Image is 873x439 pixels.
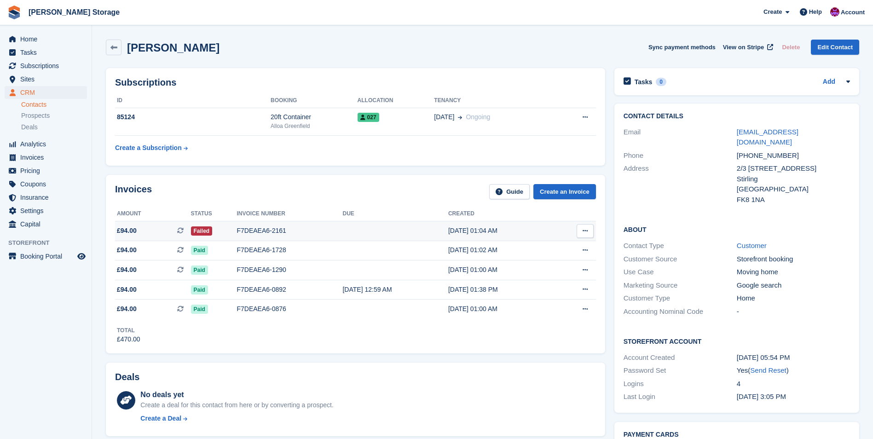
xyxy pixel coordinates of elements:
[237,245,342,255] div: F7DEAEA6-1728
[5,151,87,164] a: menu
[624,379,737,389] div: Logins
[5,164,87,177] a: menu
[20,204,75,217] span: Settings
[5,138,87,150] a: menu
[737,280,850,291] div: Google search
[127,41,220,54] h2: [PERSON_NAME]
[656,78,666,86] div: 0
[809,7,822,17] span: Help
[5,191,87,204] a: menu
[115,112,271,122] div: 85124
[20,178,75,191] span: Coupons
[342,285,448,295] div: [DATE] 12:59 AM
[750,366,786,374] a: Send Reset
[20,86,75,99] span: CRM
[830,7,839,17] img: Audra Whitelaw
[21,111,50,120] span: Prospects
[448,207,555,221] th: Created
[237,265,342,275] div: F7DEAEA6-1290
[448,265,555,275] div: [DATE] 01:00 AM
[237,226,342,236] div: F7DEAEA6-2161
[20,33,75,46] span: Home
[5,218,87,231] a: menu
[20,46,75,59] span: Tasks
[448,245,555,255] div: [DATE] 01:02 AM
[624,267,737,277] div: Use Case
[115,77,596,88] h2: Subscriptions
[358,113,379,122] span: 027
[737,267,850,277] div: Moving home
[117,245,137,255] span: £94.00
[115,207,191,221] th: Amount
[5,86,87,99] a: menu
[737,150,850,161] div: [PHONE_NUMBER]
[20,138,75,150] span: Analytics
[271,112,358,122] div: 20ft Container
[271,122,358,130] div: Alloa Greenfield
[237,207,342,221] th: Invoice number
[5,204,87,217] a: menu
[624,352,737,363] div: Account Created
[624,150,737,161] div: Phone
[823,77,835,87] a: Add
[624,336,850,346] h2: Storefront Account
[624,163,737,205] div: Address
[448,285,555,295] div: [DATE] 01:38 PM
[624,113,850,120] h2: Contact Details
[5,250,87,263] a: menu
[737,184,850,195] div: [GEOGRAPHIC_DATA]
[117,226,137,236] span: £94.00
[624,127,737,148] div: Email
[20,73,75,86] span: Sites
[117,304,137,314] span: £94.00
[191,285,208,295] span: Paid
[117,265,137,275] span: £94.00
[21,100,87,109] a: Contacts
[140,389,333,400] div: No deals yet
[737,128,798,146] a: [EMAIL_ADDRESS][DOMAIN_NAME]
[25,5,123,20] a: [PERSON_NAME] Storage
[20,151,75,164] span: Invoices
[434,93,555,108] th: Tenancy
[748,366,788,374] span: ( )
[624,365,737,376] div: Password Set
[466,113,490,121] span: Ongoing
[624,392,737,402] div: Last Login
[737,254,850,265] div: Storefront booking
[737,195,850,205] div: FK8 1NA
[624,280,737,291] div: Marketing Source
[140,400,333,410] div: Create a deal for this contact from here or by converting a prospect.
[140,414,333,423] a: Create a Deal
[115,93,271,108] th: ID
[115,139,188,156] a: Create a Subscription
[20,250,75,263] span: Booking Portal
[763,7,782,17] span: Create
[737,242,767,249] a: Customer
[191,266,208,275] span: Paid
[719,40,775,55] a: View on Stripe
[489,184,530,199] a: Guide
[358,93,434,108] th: Allocation
[140,414,181,423] div: Create a Deal
[191,207,237,221] th: Status
[7,6,21,19] img: stora-icon-8386f47178a22dfd0bd8f6a31ec36ba5ce8667c1dd55bd0f319d3a0aa187defe.svg
[117,326,140,335] div: Total
[5,59,87,72] a: menu
[737,293,850,304] div: Home
[648,40,716,55] button: Sync payment methods
[448,226,555,236] div: [DATE] 01:04 AM
[21,111,87,121] a: Prospects
[237,304,342,314] div: F7DEAEA6-0876
[778,40,804,55] button: Delete
[737,393,786,400] time: 2025-06-23 14:05:57 UTC
[21,122,87,132] a: Deals
[20,164,75,177] span: Pricing
[115,143,182,153] div: Create a Subscription
[271,93,358,108] th: Booking
[434,112,454,122] span: [DATE]
[737,306,850,317] div: -
[737,365,850,376] div: Yes
[624,254,737,265] div: Customer Source
[5,73,87,86] a: menu
[624,431,850,439] h2: Payment cards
